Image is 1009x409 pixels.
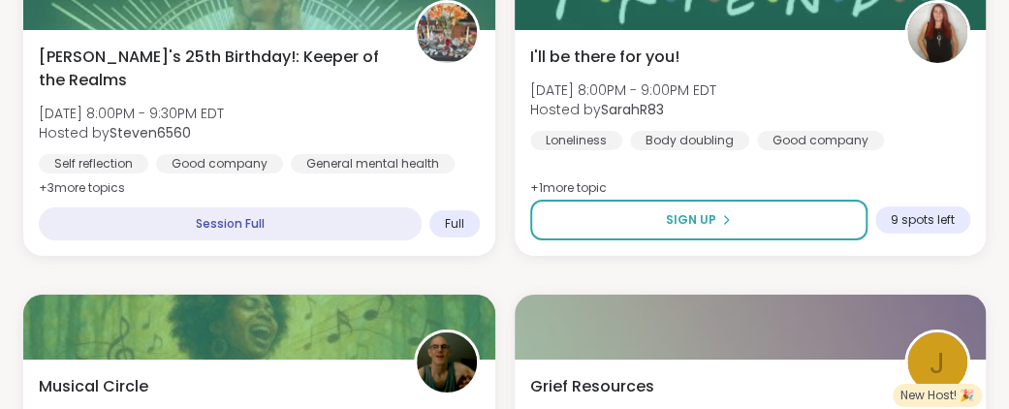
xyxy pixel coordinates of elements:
[893,384,982,407] div: New Host! 🎉
[601,100,664,119] b: SarahR83
[757,131,884,150] div: Good company
[39,123,224,142] span: Hosted by
[891,212,955,228] span: 9 spots left
[417,3,477,63] img: Steven6560
[156,154,283,173] div: Good company
[110,123,191,142] b: Steven6560
[630,131,749,150] div: Body doubling
[530,375,654,398] span: Grief Resources
[417,332,477,393] img: bookstar
[530,46,679,69] span: I'll be there for you!
[930,340,945,386] span: j
[530,200,868,240] button: Sign Up
[530,100,716,119] span: Hosted by
[39,104,224,123] span: [DATE] 8:00PM - 9:30PM EDT
[39,154,148,173] div: Self reflection
[39,375,148,398] span: Musical Circle
[666,211,716,229] span: Sign Up
[291,154,455,173] div: General mental health
[907,3,967,63] img: SarahR83
[39,207,422,240] div: Session Full
[39,46,393,92] span: [PERSON_NAME]'s 25th Birthday!: Keeper of the Realms
[530,80,716,100] span: [DATE] 8:00PM - 9:00PM EDT
[445,216,464,232] span: Full
[530,131,622,150] div: Loneliness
